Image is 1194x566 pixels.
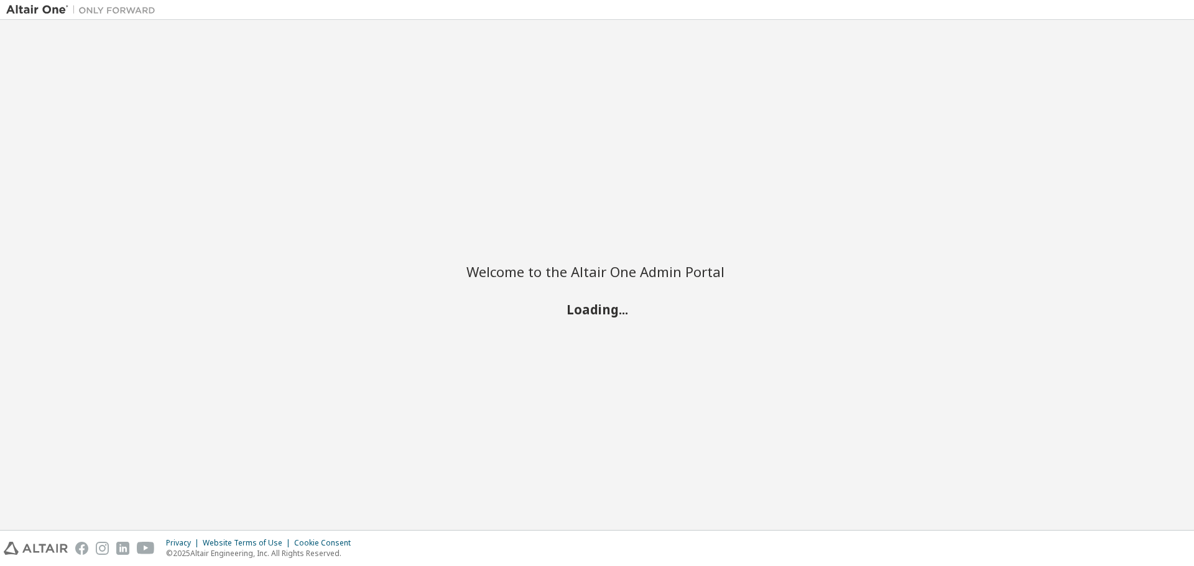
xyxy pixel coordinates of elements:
[294,538,358,548] div: Cookie Consent
[166,548,358,559] p: © 2025 Altair Engineering, Inc. All Rights Reserved.
[6,4,162,16] img: Altair One
[4,542,68,555] img: altair_logo.svg
[75,542,88,555] img: facebook.svg
[116,542,129,555] img: linkedin.svg
[166,538,203,548] div: Privacy
[203,538,294,548] div: Website Terms of Use
[466,301,728,317] h2: Loading...
[137,542,155,555] img: youtube.svg
[466,263,728,280] h2: Welcome to the Altair One Admin Portal
[96,542,109,555] img: instagram.svg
